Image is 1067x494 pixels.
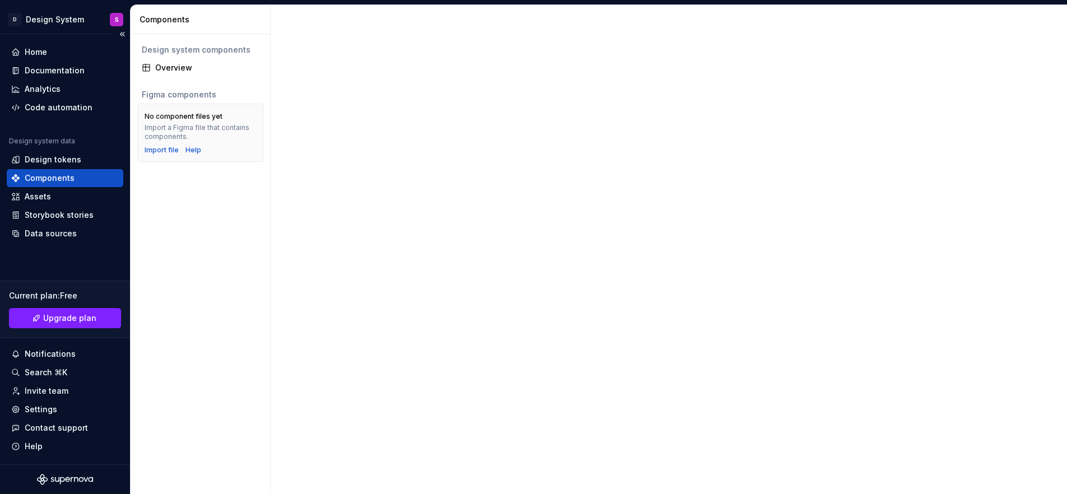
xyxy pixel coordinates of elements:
[137,59,263,77] a: Overview
[145,123,256,141] div: Import a Figma file that contains components.
[8,13,21,26] div: D
[155,62,259,73] div: Overview
[7,363,123,381] button: Search ⌘K
[25,83,61,95] div: Analytics
[145,146,179,155] button: Import file
[7,43,123,61] a: Home
[9,308,121,328] button: Upgrade plan
[115,15,119,24] div: S
[25,46,47,58] div: Home
[7,169,123,187] a: Components
[25,173,75,184] div: Components
[37,474,93,485] svg: Supernova Logo
[26,14,84,25] div: Design System
[185,146,201,155] a: Help
[25,209,94,221] div: Storybook stories
[7,400,123,418] a: Settings
[145,112,222,121] div: No component files yet
[9,137,75,146] div: Design system data
[43,313,96,324] span: Upgrade plan
[142,89,259,100] div: Figma components
[142,44,259,55] div: Design system components
[140,14,266,25] div: Components
[7,188,123,206] a: Assets
[25,385,68,397] div: Invite team
[7,99,123,116] a: Code automation
[2,7,128,31] button: DDesign SystemS
[7,225,123,243] a: Data sources
[114,26,130,42] button: Collapse sidebar
[7,419,123,437] button: Contact support
[9,290,121,301] div: Current plan : Free
[7,80,123,98] a: Analytics
[25,65,85,76] div: Documentation
[7,437,123,455] button: Help
[7,382,123,400] a: Invite team
[25,367,67,378] div: Search ⌘K
[25,228,77,239] div: Data sources
[25,404,57,415] div: Settings
[25,348,76,360] div: Notifications
[25,422,88,434] div: Contact support
[7,151,123,169] a: Design tokens
[25,154,81,165] div: Design tokens
[25,441,43,452] div: Help
[7,62,123,80] a: Documentation
[25,191,51,202] div: Assets
[25,102,92,113] div: Code automation
[7,345,123,363] button: Notifications
[7,206,123,224] a: Storybook stories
